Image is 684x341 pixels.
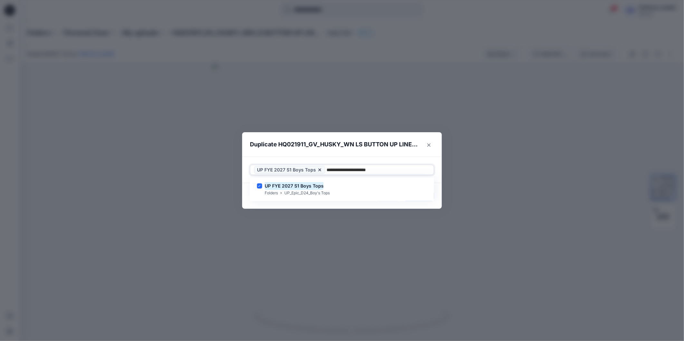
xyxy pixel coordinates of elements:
[250,140,421,149] p: Duplicate HQ021911_GV_HUSKY_WN LS BUTTON UP LINEN LOOKALIKE SHIRT
[265,181,324,190] mark: UP FYE 2027 S1 Boys Tops
[284,190,330,197] p: UP_Epic_D24_Boy's Tops
[257,166,316,174] span: UP FYE 2027 S1 Boys Tops
[265,190,278,197] p: Folders
[424,140,434,150] button: Close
